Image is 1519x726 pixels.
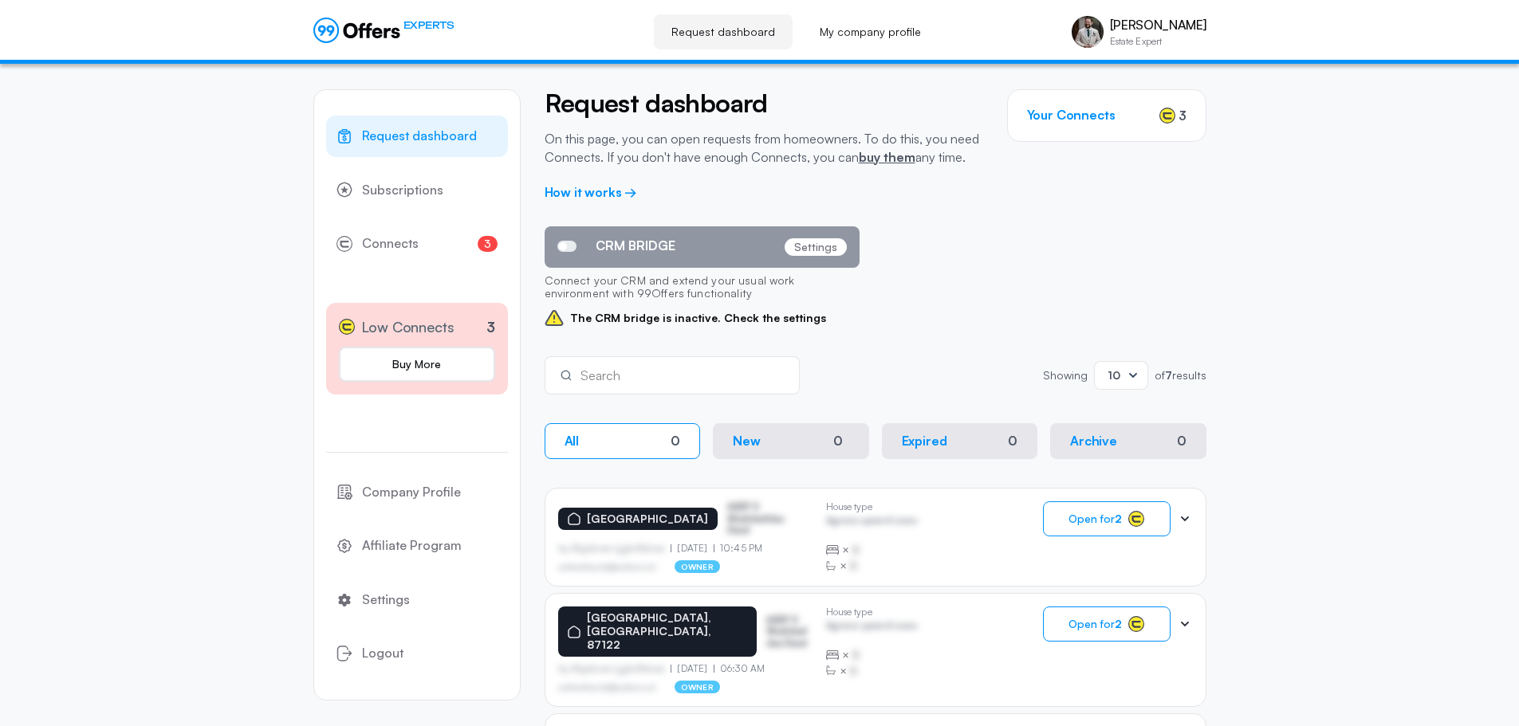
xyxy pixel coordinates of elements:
span: Low Connects [361,316,455,339]
p: Connect your CRM and extend your usual work environment with 99Offers functionality [545,268,860,309]
p: Estate Expert [1110,37,1206,46]
div: × [826,647,918,663]
a: Affiliate Program [326,525,508,567]
span: Affiliate Program [362,536,462,556]
strong: 2 [1115,617,1122,630]
p: ASDF S Sfasfdasfdas Dasd [766,614,813,649]
span: CRM BRIDGE [596,238,675,253]
h3: Your Connects [1027,108,1116,123]
button: New0 [713,423,869,459]
p: 06:30 AM [714,663,765,674]
a: How it works → [545,184,638,200]
div: 0 [671,434,680,449]
p: by Afgdsrwe Ljgjkdfsbvas [558,543,671,554]
span: The CRM bridge is inactive. Check the settings [545,308,860,328]
span: 3 [1179,106,1186,125]
a: buy them [859,149,915,165]
button: Expired0 [882,423,1038,459]
button: Logout [326,633,508,674]
p: asdfasdfasasfd@asdfasd.asf [558,562,656,571]
p: All [565,434,580,449]
p: Archive [1070,434,1117,449]
strong: 7 [1165,368,1172,382]
p: asdfasdfasasfd@asdfasd.asf [558,682,656,692]
span: Request dashboard [362,126,477,147]
p: On this page, you can open requests from homeowners. To do this, you need Connects. If you don't ... [545,130,983,166]
p: Agrwsv qwervf oiuns [826,620,918,635]
span: Company Profile [362,482,461,503]
a: Request dashboard [326,116,508,157]
button: Open for2 [1043,606,1171,642]
p: of results [1155,370,1206,381]
p: owner [675,560,720,573]
a: Buy More [339,347,495,382]
a: Company Profile [326,472,508,513]
p: [DATE] [671,543,714,554]
div: × [826,663,918,679]
p: House type [826,501,918,512]
p: Showing [1043,370,1088,381]
p: ASDF S Sfasfdasfdas Dasd [727,501,807,536]
span: B [852,647,860,663]
span: Open for [1068,512,1122,525]
p: [DATE] [671,663,714,674]
span: Connects [362,233,419,254]
p: owner [675,681,720,693]
p: [GEOGRAPHIC_DATA] [587,512,708,526]
span: B [852,542,860,558]
span: 3 [478,236,498,252]
button: All0 [545,423,701,459]
h2: Request dashboard [545,89,983,117]
p: by Afgdsrwe Ljgjkdfsbvas [558,663,671,674]
button: Archive0 [1050,423,1206,459]
div: × [826,558,918,574]
a: Connects3 [326,223,508,265]
div: 0 [1177,434,1186,449]
a: Subscriptions [326,170,508,211]
a: Request dashboard [654,14,793,49]
p: 3 [486,316,495,338]
a: My company profile [802,14,939,49]
span: Open for [1068,618,1122,630]
p: Settings [785,238,847,256]
p: 10:45 PM [714,543,762,554]
span: EXPERTS [403,18,455,33]
p: New [733,434,761,449]
div: × [826,542,918,558]
img: Tim Nisly [1072,16,1104,48]
a: Settings [326,579,508,621]
span: B [850,558,857,574]
p: Agrwsv qwervf oiuns [826,515,918,530]
p: [GEOGRAPHIC_DATA], [GEOGRAPHIC_DATA], 87122 [587,611,748,651]
span: Settings [362,590,410,610]
a: EXPERTS [313,18,455,43]
p: House type [826,606,918,618]
span: 10 [1108,368,1120,382]
span: B [850,663,857,679]
span: Logout [362,643,403,664]
div: 0 [1008,434,1017,449]
div: 0 [827,432,849,450]
strong: 2 [1115,512,1122,525]
button: Open for2 [1043,501,1171,536]
p: Expired [902,434,947,449]
span: Subscriptions [362,180,443,201]
p: [PERSON_NAME] [1110,18,1206,33]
